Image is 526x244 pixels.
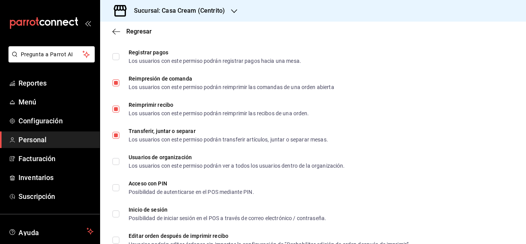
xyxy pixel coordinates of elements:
[8,46,95,62] button: Pregunta a Parrot AI
[18,172,94,183] span: Inventarios
[21,50,83,59] span: Pregunta a Parrot AI
[129,102,309,108] div: Reimprimir recibo
[128,6,225,15] h3: Sucursal: Casa Cream (Centrito)
[129,181,254,186] div: Acceso con PIN
[129,76,334,81] div: Reimpresión de comanda
[18,153,94,164] span: Facturación
[18,227,84,236] span: Ayuda
[129,163,345,168] div: Los usuarios con este permiso podrán ver a todos los usuarios dentro de la organización.
[85,20,91,26] button: open_drawer_menu
[18,191,94,202] span: Suscripción
[129,50,301,55] div: Registrar pagos
[18,97,94,107] span: Menú
[129,207,326,212] div: Inicio de sesión
[112,28,152,35] button: Regresar
[129,84,334,90] div: Los usuarios con este permiso podrán reimprimir las comandas de una orden abierta
[18,116,94,126] span: Configuración
[129,155,345,160] div: Usuarios de organización
[18,78,94,88] span: Reportes
[18,135,94,145] span: Personal
[129,137,328,142] div: Los usuarios con este permiso podrán transferir artículos, juntar o separar mesas.
[129,189,254,195] div: Posibilidad de autenticarse en el POS mediante PIN.
[126,28,152,35] span: Regresar
[129,233,410,239] div: Editar orden después de imprimir recibo
[129,58,301,64] div: Los usuarios con este permiso podrán registrar pagos hacia una mesa.
[5,56,95,64] a: Pregunta a Parrot AI
[129,128,328,134] div: Transferir, juntar o separar
[129,215,326,221] div: Posibilidad de iniciar sesión en el POS a través de correo electrónico / contraseña.
[129,111,309,116] div: Los usuarios con este permiso podrán reimprimir las recibos de una orden.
